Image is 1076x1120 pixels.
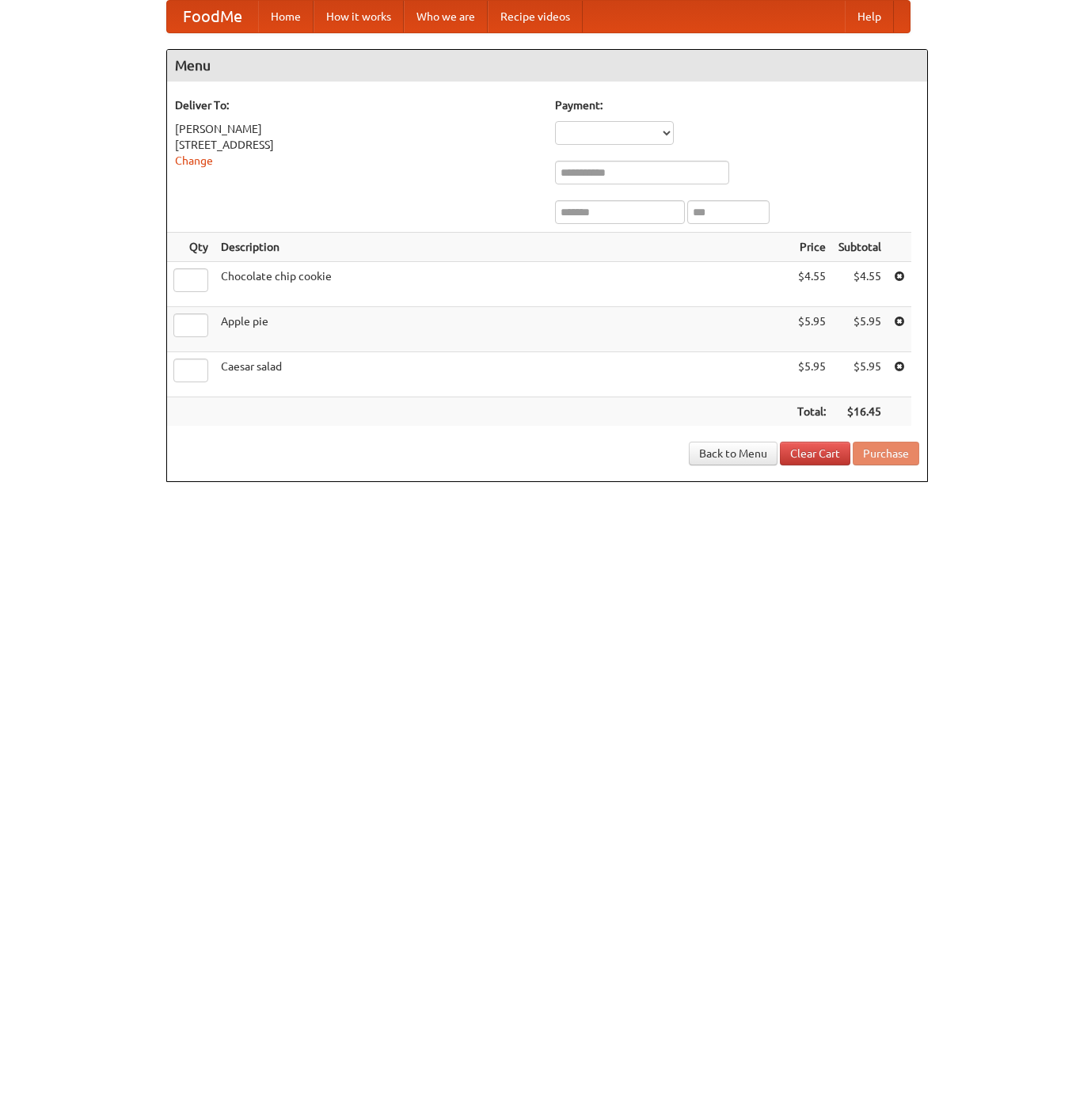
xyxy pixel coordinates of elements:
[175,97,539,113] h5: Deliver To:
[215,352,791,397] td: Caesar salad
[215,233,791,262] th: Description
[832,307,888,352] td: $5.95
[404,1,488,32] a: Who we are
[832,397,888,427] th: $16.45
[832,262,888,307] td: $4.55
[175,121,539,137] div: [PERSON_NAME]
[215,307,791,352] td: Apple pie
[791,262,832,307] td: $4.55
[832,352,888,397] td: $5.95
[314,1,404,32] a: How it works
[167,50,927,82] h4: Menu
[853,442,919,465] button: Purchase
[689,442,778,465] a: Back to Menu
[791,307,832,352] td: $5.95
[780,442,850,465] a: Clear Cart
[488,1,583,32] a: Recipe videos
[175,137,539,153] div: [STREET_ADDRESS]
[555,97,919,113] h5: Payment:
[832,233,888,262] th: Subtotal
[215,262,791,307] td: Chocolate chip cookie
[791,352,832,397] td: $5.95
[258,1,314,32] a: Home
[167,1,258,32] a: FoodMe
[845,1,894,32] a: Help
[791,397,832,427] th: Total:
[791,233,832,262] th: Price
[167,233,215,262] th: Qty
[175,154,213,167] a: Change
